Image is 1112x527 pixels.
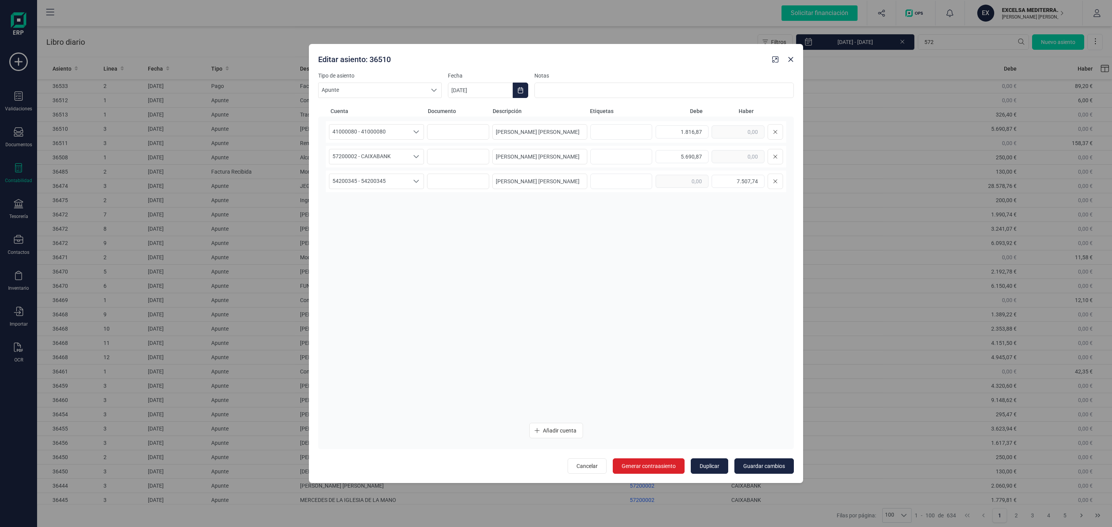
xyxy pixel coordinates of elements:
input: 0,00 [712,150,764,163]
label: Notas [534,72,794,79]
span: Debe [655,107,703,115]
span: Añadir cuenta [543,427,576,434]
div: Seleccione una cuenta [409,125,424,139]
button: Close [785,53,797,66]
span: Descripción [493,107,587,115]
input: 0,00 [712,125,764,139]
button: Duplicar [691,458,728,474]
span: 54200345 - 54200345 [329,174,409,189]
div: Editar asiento: 36510 [315,51,769,65]
button: Guardar cambios [734,458,794,474]
label: Tipo de asiento [318,72,442,79]
div: Seleccione una cuenta [409,174,424,189]
span: Duplicar [700,462,719,470]
input: 0,00 [656,150,709,163]
span: Guardar cambios [743,462,785,470]
span: 57200002 - CAIXABANK [329,149,409,164]
button: Generar contraasiento [613,458,685,474]
button: Añadir cuenta [529,423,583,438]
span: Cancelar [576,462,598,470]
span: 41000080 - 41000080 [329,125,409,139]
span: Etiquetas [590,107,652,115]
span: Haber [706,107,754,115]
span: Generar contraasiento [622,462,676,470]
span: Documento [428,107,490,115]
label: Fecha [448,72,528,79]
span: Apunte [319,83,427,98]
input: 0,00 [656,125,709,139]
div: Seleccione una cuenta [409,149,424,164]
span: Cuenta [331,107,425,115]
button: Choose Date [513,83,528,98]
input: 0,00 [712,175,764,188]
button: Cancelar [568,458,607,474]
input: 0,00 [656,175,709,188]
